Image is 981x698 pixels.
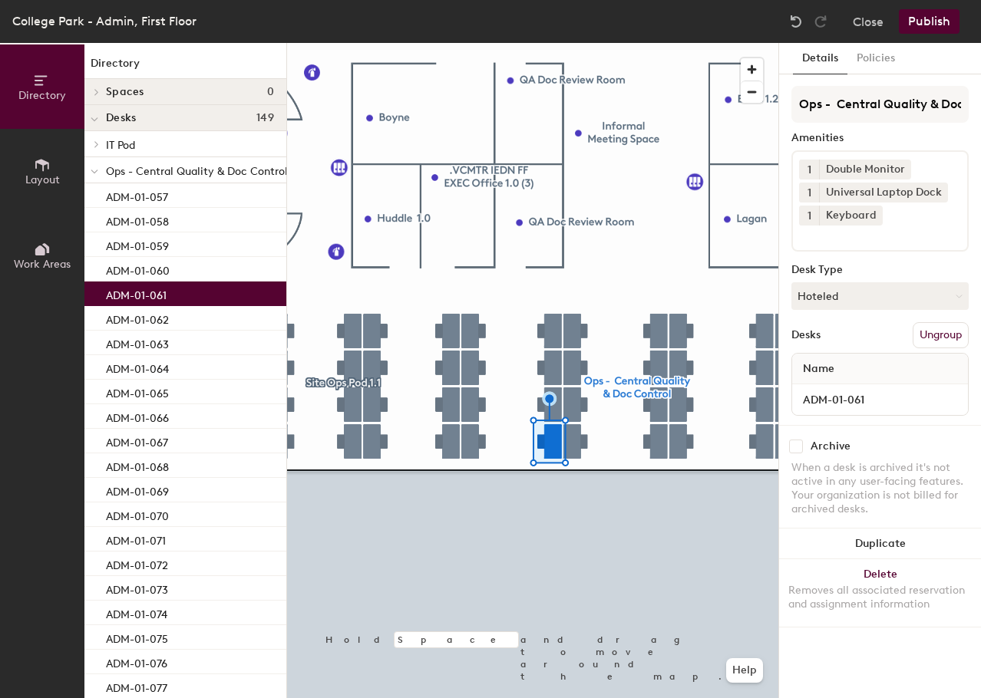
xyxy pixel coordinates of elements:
[14,258,71,271] span: Work Areas
[811,440,851,453] div: Archive
[84,55,286,79] h1: Directory
[256,112,274,124] span: 149
[791,329,821,341] div: Desks
[267,86,274,98] span: 0
[106,235,169,253] p: ADM-01-059
[106,530,166,548] p: ADM-01-071
[726,658,763,683] button: Help
[808,185,811,201] span: 1
[791,461,969,516] div: When a desk is archived it's not active in any user-facing features. Your organization is not bil...
[799,160,819,179] button: 1
[106,456,169,474] p: ADM-01-068
[899,9,960,34] button: Publish
[106,628,168,646] p: ADM-01-075
[813,14,828,29] img: Redo
[106,260,170,278] p: ADM-01-060
[106,677,167,695] p: ADM-01-077
[808,208,811,224] span: 1
[799,206,819,226] button: 1
[853,9,884,34] button: Close
[788,14,804,29] img: Undo
[106,112,136,124] span: Desks
[106,432,168,449] p: ADM-01-067
[819,183,948,202] div: Universal Laptop Dock
[106,139,135,152] span: IT Pod
[106,555,168,572] p: ADM-01-072
[18,89,66,102] span: Directory
[808,162,811,178] span: 1
[847,43,904,74] button: Policies
[106,604,167,621] p: ADM-01-074
[791,132,969,144] div: Amenities
[779,559,981,627] button: DeleteRemoves all associated reservation and assignment information
[913,322,969,348] button: Ungroup
[106,309,169,327] p: ADM-01-062
[819,206,883,226] div: Keyboard
[106,358,169,376] p: ADM-01-064
[106,211,169,229] p: ADM-01-058
[106,165,288,178] span: Ops - Central Quality & Doc Control
[106,86,144,98] span: Spaces
[791,282,969,310] button: Hoteled
[106,407,169,425] p: ADM-01-066
[106,285,167,302] p: ADM-01-061
[106,579,168,597] p: ADM-01-073
[106,505,169,523] p: ADM-01-070
[791,264,969,276] div: Desk Type
[106,653,167,670] p: ADM-01-076
[106,481,169,499] p: ADM-01-069
[795,389,965,410] input: Unnamed desk
[12,12,197,31] div: College Park - Admin, First Floor
[799,183,819,202] button: 1
[819,160,911,179] div: Double Monitor
[106,383,169,400] p: ADM-01-065
[25,173,60,186] span: Layout
[106,334,169,351] p: ADM-01-063
[779,528,981,559] button: Duplicate
[795,355,842,383] span: Name
[106,186,168,204] p: ADM-01-057
[788,584,972,611] div: Removes all associated reservation and assignment information
[793,43,847,74] button: Details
